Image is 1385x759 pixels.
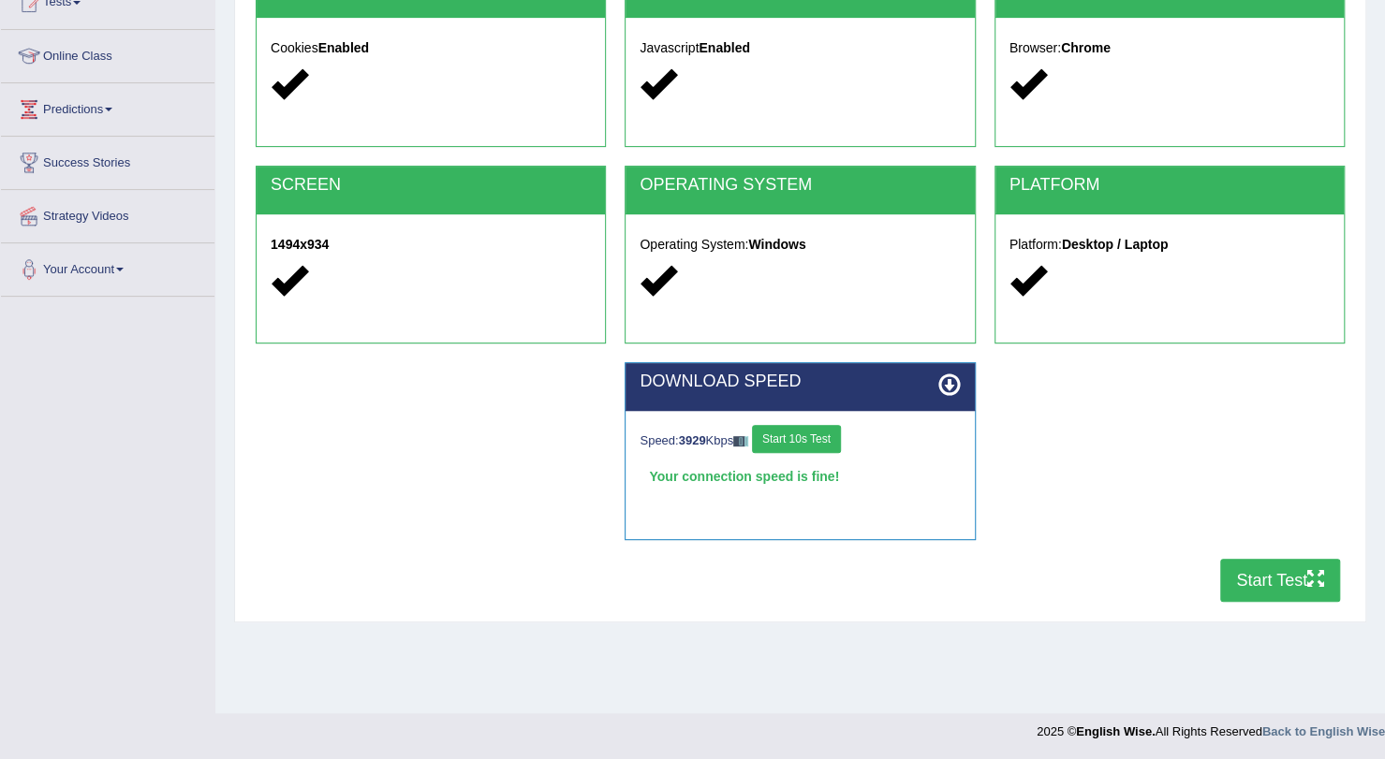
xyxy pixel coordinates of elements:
strong: Windows [748,237,805,252]
strong: 3929 [679,433,706,447]
a: Online Class [1,30,214,77]
h2: DOWNLOAD SPEED [640,372,960,391]
div: Your connection speed is fine! [640,462,960,490]
a: Predictions [1,83,214,130]
h5: Cookies [271,41,591,55]
div: Speed: Kbps [640,425,960,458]
strong: English Wise. [1076,724,1155,738]
button: Start Test [1220,559,1340,602]
strong: Desktop / Laptop [1062,237,1169,252]
a: Your Account [1,243,214,290]
a: Success Stories [1,137,214,183]
strong: Enabled [699,40,749,55]
strong: Enabled [318,40,369,55]
h2: SCREEN [271,176,591,195]
button: Start 10s Test [752,425,841,453]
h2: PLATFORM [1009,176,1330,195]
strong: 1494x934 [271,237,329,252]
h5: Javascript [640,41,960,55]
div: 2025 © All Rights Reserved [1037,713,1385,740]
img: ajax-loader-fb-connection.gif [733,436,748,446]
h2: OPERATING SYSTEM [640,176,960,195]
a: Back to English Wise [1262,724,1385,738]
h5: Operating System: [640,238,960,252]
h5: Platform: [1009,238,1330,252]
h5: Browser: [1009,41,1330,55]
a: Strategy Videos [1,190,214,237]
strong: Chrome [1061,40,1111,55]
